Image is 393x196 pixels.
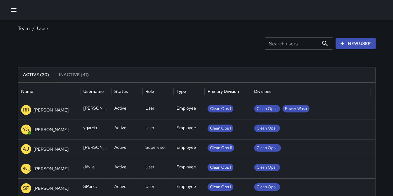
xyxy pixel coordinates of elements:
span: Clean Ops I [208,164,233,171]
div: Supervisor [142,139,173,159]
button: Inactive (41) [54,67,94,82]
div: User [142,120,173,139]
span: Clean Ops II [208,145,234,151]
p: RR [23,106,29,114]
span: Clean Ops I [208,125,233,131]
div: User [142,159,173,178]
div: Employee [173,120,204,139]
div: Employee [173,159,204,178]
p: YG [23,126,30,133]
span: Clean Ops I [254,184,280,190]
div: jose [80,139,111,159]
p: SP [23,185,29,192]
span: Clean Ops I [254,125,280,131]
p: [PERSON_NAME] [34,146,69,152]
div: Active [111,159,142,178]
a: Team [18,25,30,32]
div: Active [111,100,142,120]
span: Clean Ops I [254,164,280,171]
span: Power Wash [282,106,309,112]
div: rolando [80,100,111,120]
p: [PERSON_NAME] [34,126,69,133]
div: ygarcia [80,120,111,139]
div: JAvila [80,159,111,178]
p: AJ [23,145,29,153]
div: Role [145,89,154,94]
li: / [32,25,34,32]
div: Name [21,89,33,94]
a: New User [336,38,376,49]
a: Users [37,25,49,32]
div: Active [111,120,142,139]
div: Primary Division [208,89,239,94]
div: User [142,100,173,120]
span: Clean Ops I [208,106,233,112]
div: Type [176,89,186,94]
div: Employee [173,139,204,159]
button: Active (30) [18,67,54,82]
span: Clean Ops II [254,145,281,151]
p: [PERSON_NAME] [6,165,46,172]
span: Clean Ops I [254,106,280,112]
p: [PERSON_NAME] [34,166,69,172]
div: Active [111,139,142,159]
p: [PERSON_NAME] [34,185,69,191]
div: Divisions [254,89,272,94]
div: Status [114,89,128,94]
p: [PERSON_NAME] [34,107,69,113]
div: Username [83,89,104,94]
div: Employee [173,100,204,120]
span: Clean Ops I [208,184,233,190]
